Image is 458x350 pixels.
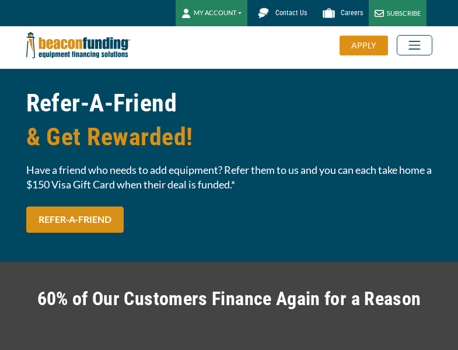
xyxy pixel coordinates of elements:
a: APPLY [340,36,397,55]
img: Beacon Funding Corporation logo [26,26,130,64]
div: APPLY [340,36,388,55]
a: REFER-A-FRIEND [26,206,124,233]
span: Careers [341,9,363,17]
h1: Refer-A-Friend [26,86,432,154]
span: & Get Rewarded! [26,120,432,154]
span: Have a friend who needs to add equipment? Refer them to us and you can each take home a $150 Visa... [26,163,432,192]
h2: 60% of Our Customers Finance Again for a Reason [26,285,432,312]
img: Beacon Funding chat [253,3,274,23]
a: Careers [313,3,369,23]
a: Contact Us [247,3,313,23]
img: Beacon Funding Careers [319,3,339,23]
button: Toggle navigation [397,35,432,55]
span: Contact Us [275,9,307,17]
